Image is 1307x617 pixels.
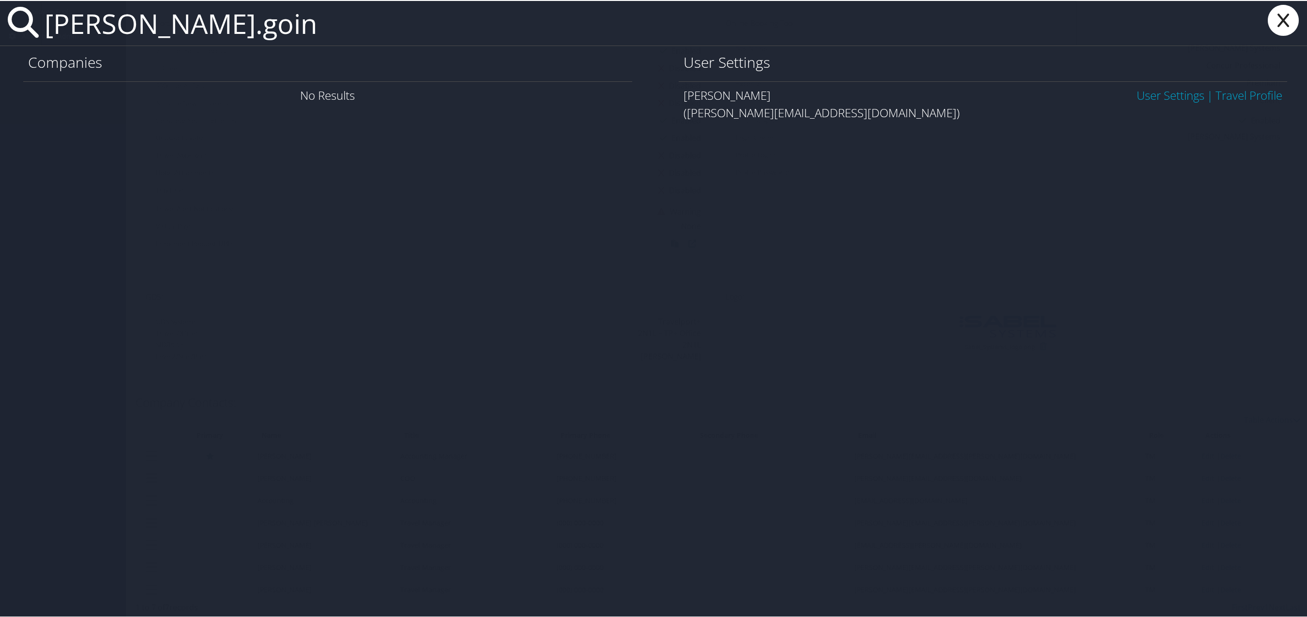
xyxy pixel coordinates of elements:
[684,51,1283,72] h1: User Settings
[23,80,632,108] div: No Results
[1204,86,1216,102] span: |
[1137,86,1204,102] a: User Settings
[684,86,771,102] span: [PERSON_NAME]
[684,103,1283,121] div: ([PERSON_NAME][EMAIL_ADDRESS][DOMAIN_NAME])
[28,51,627,72] h1: Companies
[1216,86,1282,102] a: View OBT Profile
